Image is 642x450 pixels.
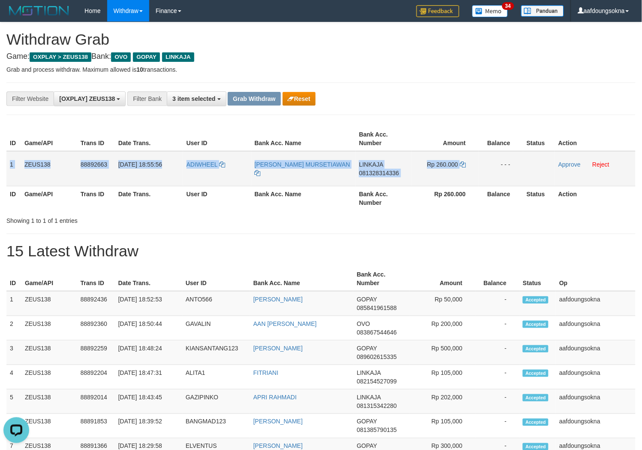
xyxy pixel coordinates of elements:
td: 88891853 [77,414,115,438]
span: Copy 085841961588 to clipboard [357,304,397,311]
td: - [476,365,520,389]
button: Grab Withdraw [228,92,280,106]
th: Game/API [21,186,77,210]
th: Bank Acc. Number [356,186,412,210]
span: OXPLAY > ZEUS138 [30,52,91,62]
h1: Withdraw Grab [6,31,636,48]
td: aafdoungsokna [556,414,636,438]
td: 4 [6,365,21,389]
td: 5 [6,389,21,414]
td: [DATE] 18:48:24 [115,341,182,365]
td: 88892014 [77,389,115,414]
th: Balance [476,267,520,291]
div: Filter Website [6,91,54,106]
span: [OXPLAY] ZEUS138 [59,95,115,102]
th: Action [555,186,636,210]
div: Filter Bank [127,91,167,106]
td: ALITA1 [182,365,250,389]
th: Game/API [21,127,77,151]
a: AAN [PERSON_NAME] [253,320,317,327]
a: [PERSON_NAME] [253,296,303,303]
td: [DATE] 18:50:44 [115,316,182,341]
th: ID [6,267,21,291]
td: GAZIPINKO [182,389,250,414]
span: Accepted [523,296,549,304]
th: Bank Acc. Name [251,127,356,151]
img: Button%20Memo.svg [472,5,508,17]
th: Bank Acc. Number [356,127,412,151]
td: ZEUS138 [21,151,77,186]
a: APRI RAHMADI [253,394,297,401]
span: LINKAJA [359,161,383,168]
td: ZEUS138 [21,341,77,365]
th: ID [6,186,21,210]
a: Approve [558,161,581,168]
td: [DATE] 18:47:31 [115,365,182,389]
span: 34 [502,2,514,10]
td: aafdoungsokna [556,341,636,365]
strong: 10 [136,66,143,73]
th: Amount [412,127,479,151]
td: ZEUS138 [21,291,77,316]
h4: Game: Bank: [6,52,636,61]
th: Date Trans. [115,186,183,210]
td: 88892360 [77,316,115,341]
a: Copy 260000 to clipboard [460,161,466,168]
th: Trans ID [77,267,115,291]
img: MOTION_logo.png [6,4,72,17]
td: 1 [6,291,21,316]
td: 88892436 [77,291,115,316]
div: Showing 1 to 1 of 1 entries [6,213,261,225]
td: Rp 500,000 [410,341,476,365]
td: BANGMAD123 [182,414,250,438]
span: GOPAY [357,443,377,450]
span: Copy 081328314336 to clipboard [359,170,399,176]
span: [DATE] 18:55:56 [118,161,162,168]
td: [DATE] 18:43:45 [115,389,182,414]
span: Copy 089602615335 to clipboard [357,353,397,360]
th: Rp 260.000 [412,186,479,210]
td: 88892259 [77,341,115,365]
th: Action [555,127,636,151]
th: Balance [479,127,523,151]
th: Bank Acc. Number [353,267,410,291]
th: User ID [183,127,251,151]
td: Rp 50,000 [410,291,476,316]
th: Date Trans. [115,267,182,291]
span: Copy 083867544646 to clipboard [357,329,397,336]
a: [PERSON_NAME] MURSETIAWAN [255,161,350,176]
td: - [476,291,520,316]
td: [DATE] 18:39:52 [115,414,182,438]
span: Accepted [523,419,549,426]
a: ADIWHEEL [187,161,226,168]
td: Rp 105,000 [410,365,476,389]
span: Accepted [523,321,549,328]
td: KIANSANTANG123 [182,341,250,365]
td: aafdoungsokna [556,389,636,414]
td: Rp 105,000 [410,414,476,438]
th: Op [556,267,636,291]
span: GOPAY [133,52,160,62]
td: ZEUS138 [21,414,77,438]
td: ZEUS138 [21,389,77,414]
img: panduan.png [521,5,564,17]
td: - [476,414,520,438]
h1: 15 Latest Withdraw [6,243,636,260]
img: Feedback.jpg [416,5,459,17]
span: Copy 081315342280 to clipboard [357,402,397,409]
td: aafdoungsokna [556,291,636,316]
td: - [476,341,520,365]
th: Balance [479,186,523,210]
span: LINKAJA [357,394,381,401]
th: Trans ID [77,127,115,151]
span: 88892663 [81,161,107,168]
span: Accepted [523,370,549,377]
span: OVO [111,52,131,62]
td: 3 [6,341,21,365]
span: LINKAJA [357,369,381,376]
th: Game/API [21,267,77,291]
td: Rp 202,000 [410,389,476,414]
span: GOPAY [357,296,377,303]
td: ZEUS138 [21,316,77,341]
span: Accepted [523,345,549,353]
